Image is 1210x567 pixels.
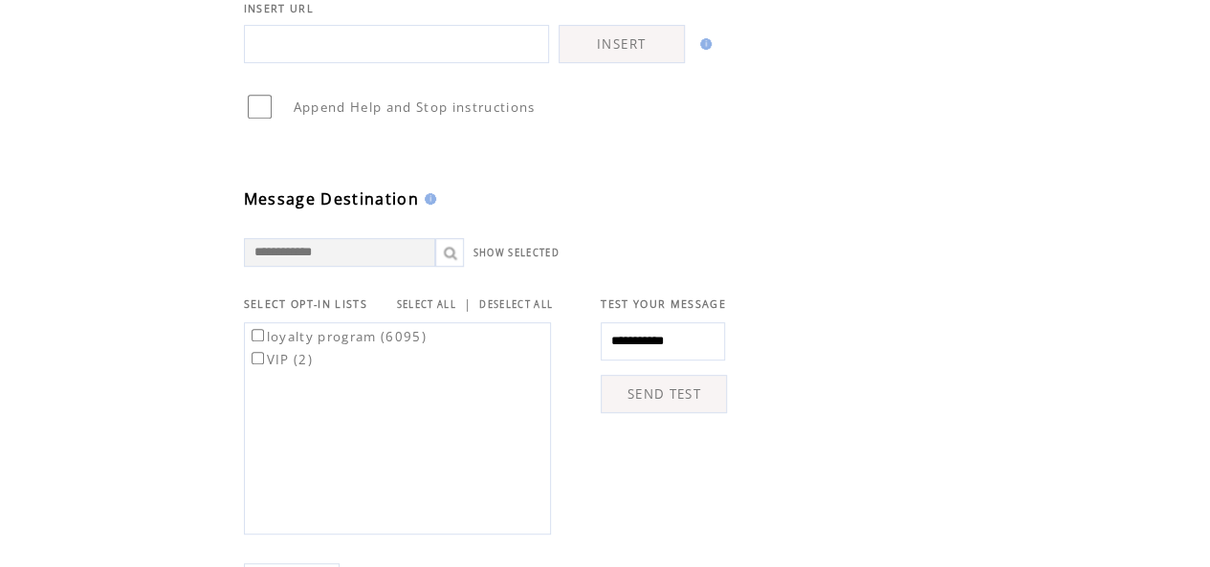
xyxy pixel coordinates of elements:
a: SEND TEST [601,375,727,413]
label: loyalty program (6095) [248,328,427,345]
img: help.gif [419,193,436,205]
span: Append Help and Stop instructions [294,98,536,116]
label: VIP (2) [248,351,313,368]
a: INSERT [559,25,685,63]
span: TEST YOUR MESSAGE [601,297,726,311]
span: Message Destination [244,188,419,209]
span: INSERT URL [244,2,314,15]
span: SELECT OPT-IN LISTS [244,297,367,311]
a: SELECT ALL [397,298,456,311]
a: SHOW SELECTED [473,247,560,259]
input: loyalty program (6095) [252,329,264,341]
span: | [464,295,472,313]
a: DESELECT ALL [479,298,553,311]
input: VIP (2) [252,352,264,364]
img: help.gif [694,38,712,50]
